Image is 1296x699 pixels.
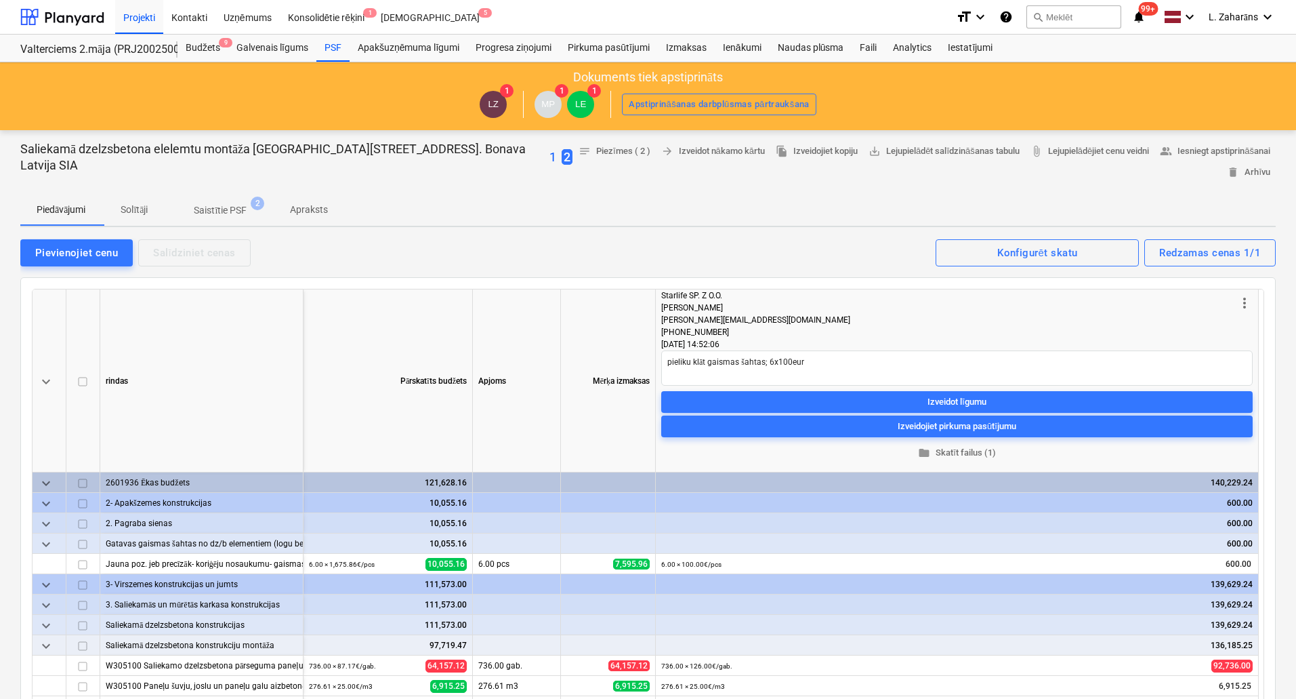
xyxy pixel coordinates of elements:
span: file_copy [776,145,788,157]
a: Galvenais līgums [228,35,316,62]
div: 2. Pagraba sienas [106,513,297,533]
div: 136,185.25 [661,635,1253,656]
button: Arhīvu [1221,162,1276,183]
p: Solītāji [118,203,150,217]
span: 1 [587,84,601,98]
a: Iestatījumi [940,35,1001,62]
a: Izmaksas [658,35,715,62]
span: 1 [363,8,377,18]
span: 6,915.25 [430,680,467,693]
div: Pārskatīts budžets [304,289,473,473]
div: Mārtiņš Pogulis [535,91,562,118]
div: 139,629.24 [661,595,1253,615]
a: Apakšuzņēmuma līgumi [350,35,467,62]
div: 10,055.16 [309,534,467,554]
p: Saistītie PSF [194,203,247,218]
div: 600.00 [661,534,1253,554]
small: 736.00 × 126.00€ / gab. [661,662,732,670]
div: 111,573.00 [309,595,467,615]
span: [PERSON_NAME][EMAIL_ADDRESS][DOMAIN_NAME] [661,315,850,325]
span: save_alt [869,145,881,157]
span: keyboard_arrow_down [38,536,54,553]
span: people_alt [1160,145,1172,157]
div: 111,573.00 [309,574,467,595]
div: Saliekamā dzelzsbetona konstrukciju montāža [106,635,297,655]
div: Mērķa izmaksas [561,289,656,473]
span: keyboard_arrow_down [38,577,54,593]
span: edit [661,682,672,693]
span: keyboard_arrow_down [38,597,54,614]
div: Izveidot līgumu [927,395,986,410]
span: Izveidojiet kopiju [776,144,858,159]
div: [PERSON_NAME] [661,302,1236,314]
p: Apraksts [290,203,328,217]
div: Neizdevās iegūt projektu [957,6,1072,22]
div: Izveidojiet pirkuma pasūtījumu [898,419,1016,435]
span: attach_file [1030,145,1043,157]
div: Lāsma Erharde [567,91,594,118]
span: edit [661,662,672,673]
a: Budžets9 [177,35,228,62]
div: 6.00 pcs [473,554,561,574]
span: edit [661,560,672,571]
div: Redzamas cenas 1/1 [1159,244,1261,262]
div: 121,628.16 [309,473,467,493]
iframe: Chat Widget [1228,634,1296,699]
div: Pievienojiet cenu [35,244,118,262]
span: Iesniegt apstiprināšanai [1160,144,1270,159]
span: 600.00 [1224,559,1253,570]
a: Faili [852,35,885,62]
div: Progresa ziņojumi [467,35,560,62]
small: 6.00 × 1,675.86€ / pcs [309,561,375,568]
span: 6,915.25 [613,681,650,692]
a: Ienākumi [715,35,770,62]
div: 97,719.47 [309,635,467,656]
button: Izveidot līgumu [661,391,1253,413]
div: 3- Virszemes konstrukcijas un jumts [106,574,297,594]
span: Lejupielādējiet cenu veidni [1030,144,1149,159]
button: 1 [549,148,556,166]
button: Pievienojiet cenu [20,239,133,266]
span: keyboard_arrow_down [38,374,54,390]
span: 7,595.96 [613,559,650,570]
span: Skatīt failus (1) [667,445,1247,461]
a: Pirkuma pasūtījumi [560,35,658,62]
p: Piedāvājumi [37,203,85,217]
span: 1 [500,84,514,98]
span: notes [579,145,591,157]
span: 9 [219,38,232,47]
div: 600.00 [661,493,1253,513]
div: + [1253,544,1266,558]
span: delete [1227,166,1239,178]
div: Apstiprināšanas darbplūsmas pārtraukšana [629,97,810,113]
span: keyboard_arrow_down [38,475,54,492]
div: 3. Saliekamās un mūrētās karkasa konstrukcijas [106,595,297,614]
span: 92,736.00 [1211,660,1253,673]
div: Budžets [177,35,228,62]
p: 1 [549,149,556,165]
span: keyboard_arrow_down [38,496,54,512]
button: Izveidojiet pirkuma pasūtījumu [661,416,1253,437]
a: Naudas plūsma [770,35,852,62]
button: Izveidojiet kopiju [770,141,863,162]
div: Valterciems 2.māja (PRJ2002500) - 2601936 [20,43,161,57]
button: Piezīmes ( 2 ) [573,141,656,162]
span: Piezīmes ( 2 ) [579,144,650,159]
span: 5 [478,8,492,18]
span: 64,157.12 [608,660,650,671]
a: Lejupielādēt salīdzināšanas tabulu [863,141,1025,162]
a: PSF [316,35,350,62]
div: Lauris Zaharāns [480,91,507,118]
span: keyboard_arrow_down [38,618,54,634]
span: arrow_forward [661,145,673,157]
span: LE [575,99,586,109]
div: [DATE] 14:52:06 [661,338,1253,351]
a: Analytics [885,35,940,62]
